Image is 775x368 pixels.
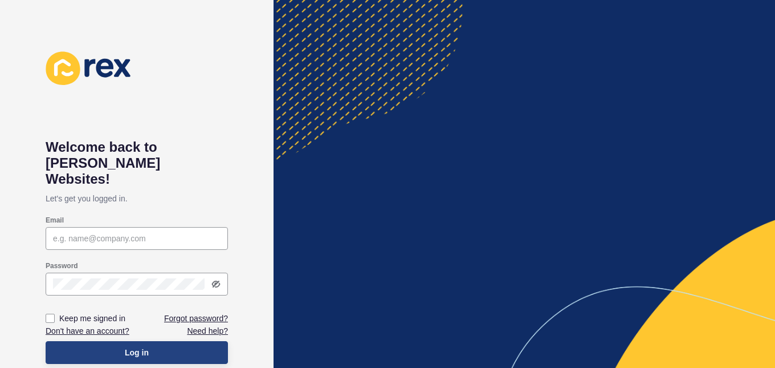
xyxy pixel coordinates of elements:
input: e.g. name@company.com [53,233,221,244]
h1: Welcome back to [PERSON_NAME] Websites! [46,139,228,187]
p: Let's get you logged in. [46,187,228,210]
button: Log in [46,341,228,364]
label: Email [46,216,64,225]
span: Log in [125,347,149,358]
a: Forgot password? [164,313,228,324]
a: Need help? [187,325,228,337]
label: Password [46,261,78,270]
a: Don't have an account? [46,325,129,337]
label: Keep me signed in [59,313,125,324]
